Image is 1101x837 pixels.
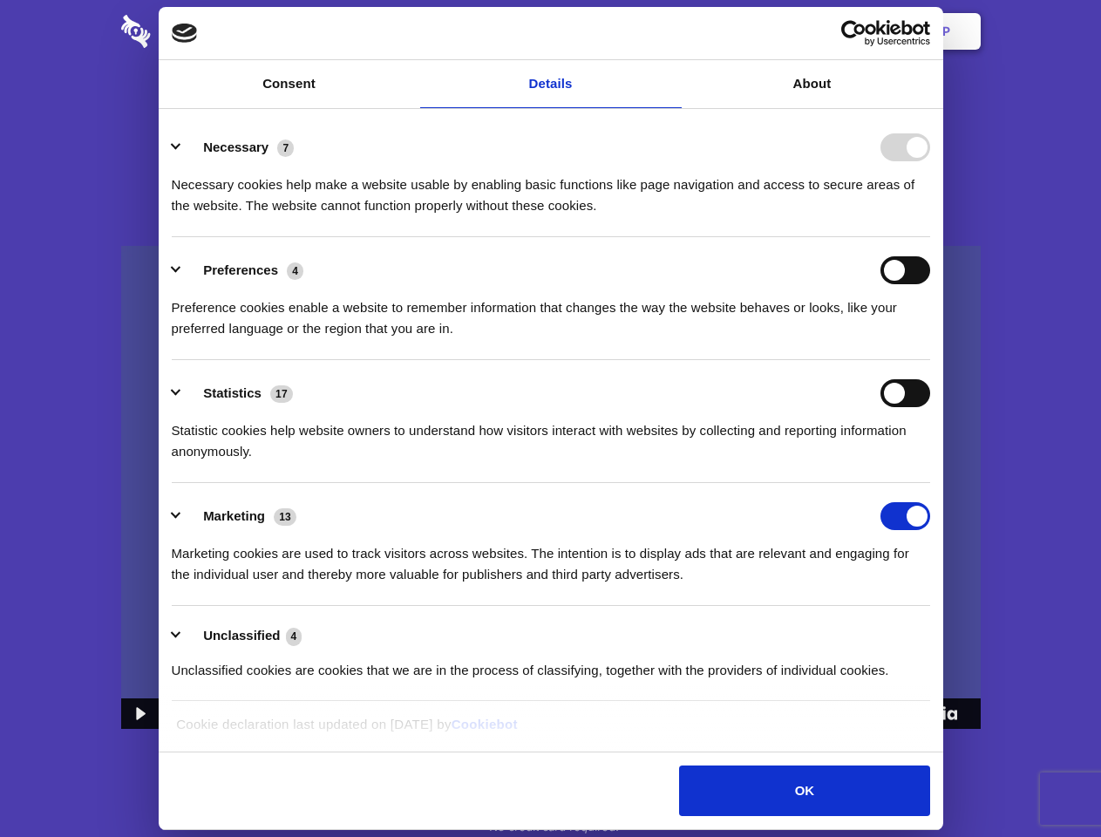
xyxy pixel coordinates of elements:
a: About [682,60,943,108]
button: Marketing (13) [172,502,308,530]
a: Login [791,4,867,58]
div: Unclassified cookies are cookies that we are in the process of classifying, together with the pro... [172,647,930,681]
a: Pricing [512,4,588,58]
div: Preference cookies enable a website to remember information that changes the way the website beha... [172,284,930,339]
a: Consent [159,60,420,108]
label: Necessary [203,139,268,154]
button: OK [679,766,929,816]
img: Sharesecret [121,246,981,730]
span: 17 [270,385,293,403]
button: Play Video [121,698,157,729]
button: Necessary (7) [172,133,305,161]
label: Preferences [203,262,278,277]
iframe: Drift Widget Chat Controller [1014,750,1080,816]
a: Usercentrics Cookiebot - opens in a new window [778,20,930,46]
span: 13 [274,508,296,526]
a: Details [420,60,682,108]
h1: Eliminate Slack Data Loss. [121,78,981,141]
span: 4 [287,262,303,280]
button: Statistics (17) [172,379,304,407]
a: Contact [707,4,787,58]
h4: Auto-redaction of sensitive data, encrypted data sharing and self-destructing private chats. Shar... [121,159,981,216]
button: Preferences (4) [172,256,315,284]
div: Cookie declaration last updated on [DATE] by [163,714,938,748]
div: Necessary cookies help make a website usable by enabling basic functions like page navigation and... [172,161,930,216]
span: 7 [277,139,294,157]
button: Unclassified (4) [172,625,313,647]
img: logo-wordmark-white-trans-d4663122ce5f474addd5e946df7df03e33cb6a1c49d2221995e7729f52c070b2.svg [121,15,270,48]
label: Statistics [203,385,262,400]
div: Marketing cookies are used to track visitors across websites. The intention is to display ads tha... [172,530,930,585]
div: Statistic cookies help website owners to understand how visitors interact with websites by collec... [172,407,930,462]
span: 4 [286,628,302,645]
a: Cookiebot [452,717,518,732]
label: Marketing [203,508,265,523]
img: logo [172,24,198,43]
